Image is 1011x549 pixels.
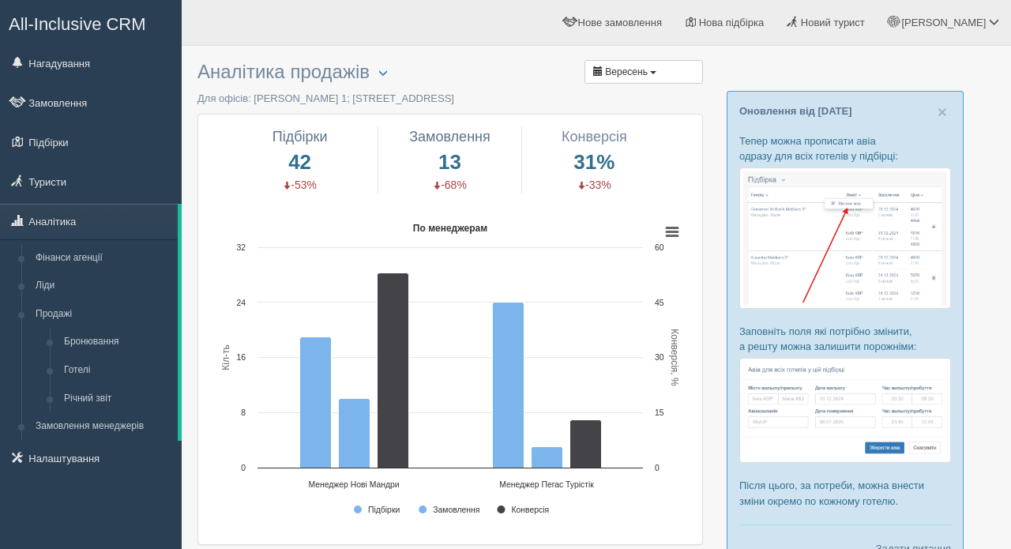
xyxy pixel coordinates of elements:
text: Конверсія, % [669,329,680,386]
a: Підбірки 42 -53% [234,126,365,194]
span: -53% [283,179,317,191]
span: All-Inclusive CRM [9,14,146,34]
a: All-Inclusive CRM [1,1,181,44]
text: Кіл-ть [220,344,231,370]
span: Новий турист [801,17,865,28]
text: Замовлення [433,506,479,514]
img: %D0%BF%D1%96%D0%B4%D0%B1%D1%96%D1%80%D0%BA%D0%B0-%D0%B0%D0%B2%D1%96%D0%B0-2-%D1%81%D1%80%D0%BC-%D... [739,358,951,463]
span: Нове замовлення [578,17,662,28]
a: Замовлення менеджерів [28,412,178,441]
text: 30 [655,353,664,362]
span: Конверсія [562,129,627,145]
text: 8 [241,408,246,417]
text: 0 [655,464,660,472]
span: Підбірки [272,129,328,145]
img: %D0%BF%D1%96%D0%B4%D0%B1%D1%96%D1%80%D0%BA%D0%B0-%D0%B0%D0%B2%D1%96%D0%B0-1-%D1%81%D1%80%D0%BC-%D... [739,167,951,309]
h3: Аналітика продажів [197,62,703,83]
span: Нова підбірка [699,17,765,28]
text: 15 [655,408,664,417]
p: Для офісів: [PERSON_NAME] 1; [STREET_ADDRESS] [197,91,703,106]
text: 16 [236,353,246,362]
a: Готелі [57,356,178,385]
span: × [938,103,947,121]
a: Оновлення від [DATE] [739,105,852,117]
span: 13 [390,147,509,177]
text: 60 [655,243,664,252]
span: 42 [234,147,365,177]
p: Після цього, за потреби, можна внести зміни окремо по кожному готелю. [739,478,951,508]
a: Ліди [28,272,178,300]
a: Річний звіт [57,385,178,413]
a: Продажі [28,300,178,329]
span: 31% [534,147,654,177]
a: Фінанси агенції [28,244,178,273]
button: Вересень [584,60,703,84]
span: [PERSON_NAME] [901,17,986,28]
text: Підбірки [368,506,400,514]
span: Замовлення [409,129,490,145]
a: Бронювання [57,328,178,356]
p: Тепер можна прописати авіа одразу для всіх готелів у підбірці: [739,133,951,164]
span: -33% [577,179,611,191]
text: 24 [236,299,246,307]
text: 32 [236,243,246,252]
p: Заповніть поля які потрібно змінити, а решту можна залишити порожніми: [739,324,951,354]
span: -68% [433,179,467,191]
text: Менеджер Нові Мандри [308,480,399,489]
text: Конверсія [511,506,549,514]
text: 0 [241,464,246,472]
text: 45 [655,299,664,307]
text: По менеджерам [413,223,487,234]
text: Менеджер Пегас Турістік [499,480,594,489]
svg: По менеджерам [210,216,690,532]
button: Close [938,103,947,120]
span: Вересень [605,66,648,77]
a: Замовлення 13 -68% [390,126,509,194]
